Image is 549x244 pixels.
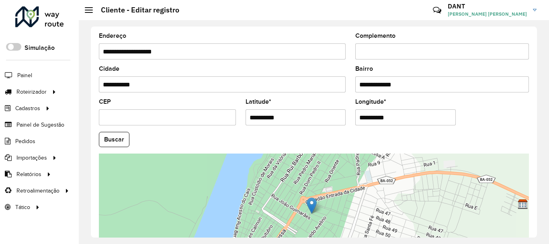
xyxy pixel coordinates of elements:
[355,31,395,41] label: Complemento
[16,121,64,129] span: Painel de Sugestão
[99,97,111,107] label: CEP
[93,6,179,14] h2: Cliente - Editar registro
[16,187,59,195] span: Retroalimentação
[15,104,40,113] span: Cadastros
[448,10,527,18] span: [PERSON_NAME] [PERSON_NAME]
[16,154,47,162] span: Importações
[15,203,30,211] span: Tático
[99,64,119,74] label: Cidade
[448,2,527,10] h3: DANT
[99,132,129,147] button: Buscar
[355,97,386,107] label: Longitude
[518,199,528,209] img: Diskol Xique-Xique
[15,137,35,146] span: Pedidos
[355,64,373,74] label: Bairro
[17,71,32,80] span: Painel
[246,97,271,107] label: Latitude
[25,43,55,53] label: Simulação
[428,2,446,19] a: Contato Rápido
[307,197,317,214] img: Marker
[16,170,41,178] span: Relatórios
[16,88,47,96] span: Roteirizador
[99,31,126,41] label: Endereço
